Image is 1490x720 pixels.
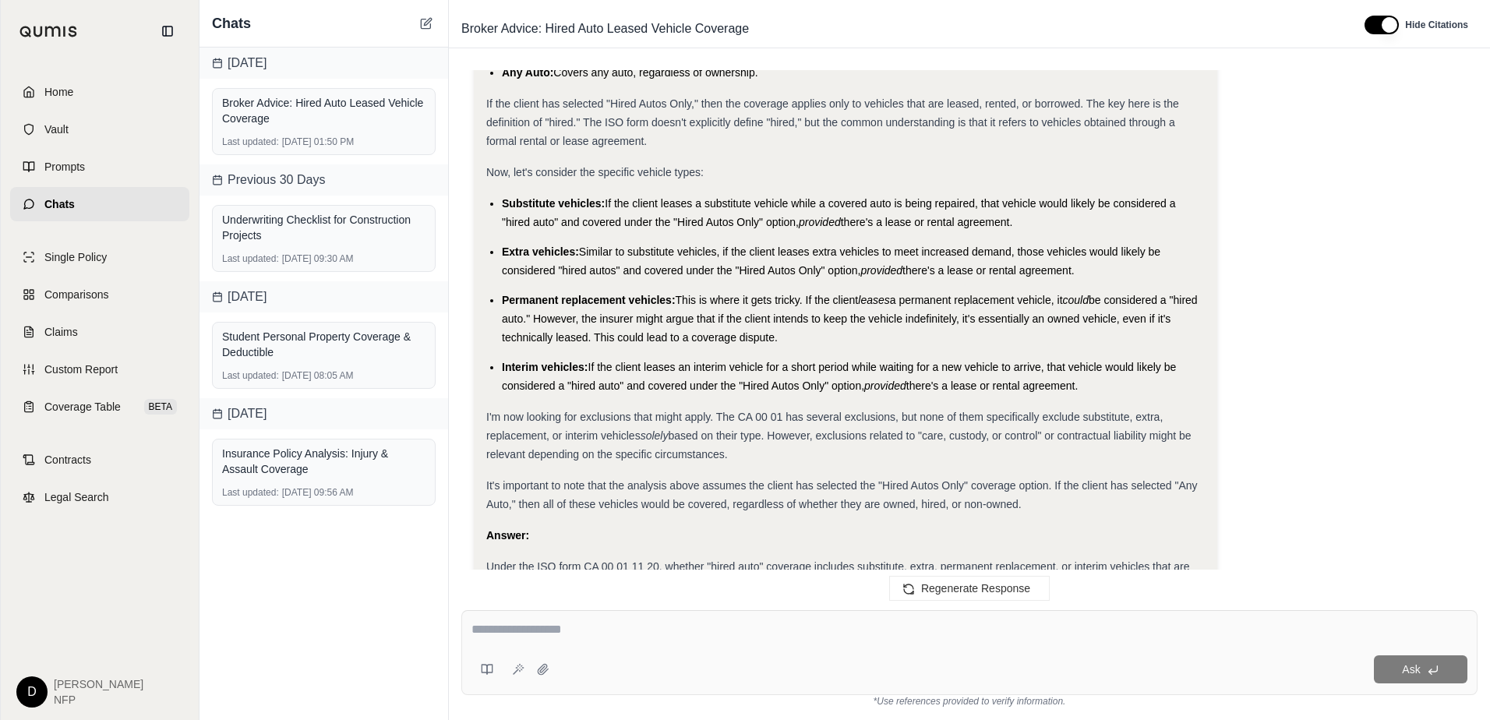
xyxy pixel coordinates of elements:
[44,489,109,505] span: Legal Search
[155,19,180,44] button: Collapse sidebar
[486,429,1192,461] span: based on their type. However, exclusions related to "care, custody, or control" or contractual li...
[486,529,529,542] strong: Answer:
[1063,294,1089,306] span: could
[799,216,841,228] span: provided
[461,695,1478,708] div: *Use references provided to verify information.
[222,95,425,126] div: Broker Advice: Hired Auto Leased Vehicle Coverage
[16,676,48,708] div: D
[10,277,189,312] a: Comparisons
[502,245,579,258] span: Extra vehicles:
[54,692,143,708] span: NFP
[144,399,177,415] span: BETA
[502,361,588,373] span: Interim vehicles:
[222,369,425,382] div: [DATE] 08:05 AM
[44,196,75,212] span: Chats
[502,294,1198,344] span: be considered a "hired auto." However, the insurer might argue that if the client intends to keep...
[199,398,448,429] div: [DATE]
[502,197,605,210] span: Substitute vehicles:
[553,66,757,79] span: Covers any auto, regardless of ownership.
[44,362,118,377] span: Custom Report
[864,379,906,392] span: provided
[841,216,1013,228] span: there's a lease or rental agreement.
[44,452,91,468] span: Contracts
[486,560,1190,591] span: Under the ISO form CA 00 01 11 20, whether "hired auto" coverage includes substitute, extra, perm...
[906,379,1079,392] span: there's a lease or rental agreement.
[902,264,1075,277] span: there's a lease or rental agreement.
[10,443,189,477] a: Contracts
[486,166,704,178] span: Now, let's consider the specific vehicle types:
[222,446,425,477] div: Insurance Policy Analysis: Injury & Assault Coverage
[890,294,1063,306] span: a permanent replacement vehicle, it
[1374,655,1467,683] button: Ask
[417,14,436,33] button: New Chat
[486,479,1198,510] span: It's important to note that the analysis above assumes the client has selected the "Hired Autos O...
[10,390,189,424] a: Coverage TableBETA
[10,315,189,349] a: Claims
[676,294,859,306] span: This is where it gets tricky. If the client
[222,136,279,148] span: Last updated:
[486,97,1179,147] span: If the client has selected "Hired Autos Only," then the coverage applies only to vehicles that ar...
[455,16,755,41] span: Broker Advice: Hired Auto Leased Vehicle Coverage
[641,429,669,442] em: solely
[44,84,73,100] span: Home
[199,164,448,196] div: Previous 30 Days
[44,249,107,265] span: Single Policy
[860,264,902,277] span: provided
[54,676,143,692] span: [PERSON_NAME]
[44,159,85,175] span: Prompts
[222,329,425,360] div: Student Personal Property Coverage & Deductible
[222,212,425,243] div: Underwriting Checklist for Construction Projects
[44,399,121,415] span: Coverage Table
[10,187,189,221] a: Chats
[10,75,189,109] a: Home
[455,16,1346,41] div: Edit Title
[222,252,425,265] div: [DATE] 09:30 AM
[199,281,448,312] div: [DATE]
[222,486,279,499] span: Last updated:
[502,197,1176,228] span: If the client leases a substitute vehicle while a covered auto is being repaired, that vehicle wo...
[19,26,78,37] img: Qumis Logo
[858,294,889,306] span: leases
[10,112,189,146] a: Vault
[212,12,251,34] span: Chats
[486,411,1163,442] span: I'm now looking for exclusions that might apply. The CA 00 01 has several exclusions, but none of...
[502,245,1160,277] span: Similar to substitute vehicles, if the client leases extra vehicles to meet increased demand, tho...
[10,240,189,274] a: Single Policy
[199,48,448,79] div: [DATE]
[889,576,1050,601] button: Regenerate Response
[502,294,676,306] span: Permanent replacement vehicles:
[502,66,553,79] span: Any Auto:
[222,486,425,499] div: [DATE] 09:56 AM
[44,122,69,137] span: Vault
[921,582,1030,595] span: Regenerate Response
[10,150,189,184] a: Prompts
[502,361,1176,392] span: If the client leases an interim vehicle for a short period while waiting for a new vehicle to arr...
[222,369,279,382] span: Last updated:
[10,352,189,386] a: Custom Report
[222,252,279,265] span: Last updated:
[222,136,425,148] div: [DATE] 01:50 PM
[1405,19,1468,31] span: Hide Citations
[10,480,189,514] a: Legal Search
[1402,663,1420,676] span: Ask
[44,287,108,302] span: Comparisons
[44,324,78,340] span: Claims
